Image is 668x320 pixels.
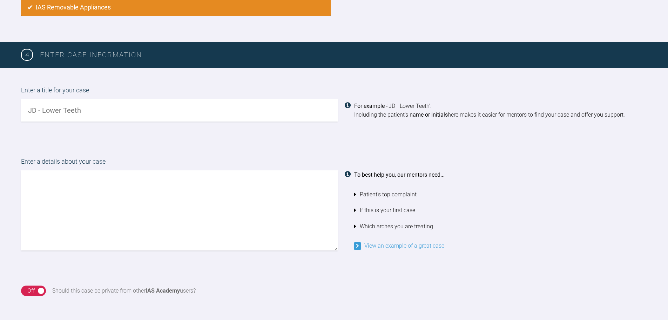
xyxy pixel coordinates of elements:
[21,49,33,61] span: 4
[354,187,647,203] li: Patient's top complaint
[354,218,647,235] li: Which arches you are treating
[21,157,647,170] label: Enter a details about your case
[354,242,444,249] a: View an example of a great case
[354,171,445,178] strong: To best help you, our mentors need...
[52,286,196,295] div: Should this case be private from other users?
[354,102,647,119] div: 'JD - Lower Teeth'. Including the patient's here makes it easier for mentors to find your case an...
[21,85,647,99] label: Enter a title for your case
[146,287,180,294] strong: IAS Academy
[354,103,387,109] strong: For example -
[354,202,647,218] li: If this is your first case
[40,49,647,60] h3: Enter case information
[410,111,448,118] strong: name or initials
[21,99,338,122] input: JD - Lower Teeth
[27,286,35,295] div: Off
